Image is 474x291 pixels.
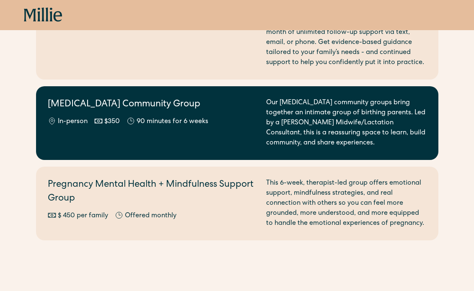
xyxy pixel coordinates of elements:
[48,178,256,206] h2: Pregnancy Mental Health + Mindfulness Support Group
[104,117,120,127] div: $350
[137,117,208,127] div: 90 minutes for 6 weeks
[36,86,438,160] a: [MEDICAL_DATA] Community GroupIn-person$35090 minutes for 6 weeksOur [MEDICAL_DATA] community gro...
[125,211,176,221] div: Offered monthly
[58,117,88,127] div: In-person
[58,211,108,221] div: $ 450 per family
[36,167,438,240] a: Pregnancy Mental Health + Mindfulness Support Group$ 450 per familyOffered monthlyThis 6-week, th...
[266,98,427,148] div: Our [MEDICAL_DATA] community groups bring together an intimate group of birthing parents. Led by ...
[266,178,427,229] div: This 6-week, therapist-led group offers emotional support, mindfulness strategies, and real conne...
[48,98,256,112] h2: [MEDICAL_DATA] Community Group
